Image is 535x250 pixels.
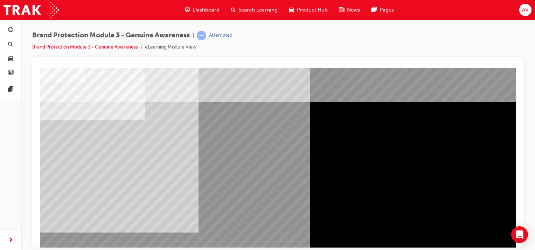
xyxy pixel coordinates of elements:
span: learningRecordVerb_ATTEMPT-icon [197,31,206,40]
span: car-icon [289,6,294,14]
span: Search Learning [238,6,278,14]
span: pages-icon [371,6,377,14]
a: Brand Protection Module 3 - Genuine Awareness [32,44,138,50]
button: AV [519,4,531,16]
span: search-icon [231,6,236,14]
span: search-icon [8,42,13,48]
a: guage-iconDashboard [179,3,225,17]
a: pages-iconPages [366,3,399,17]
span: car-icon [8,56,13,62]
span: Pages [380,6,394,14]
span: Dashboard [193,6,220,14]
span: AV [522,6,528,14]
img: Trak [4,2,59,18]
span: Brand Protection Module 3 - Genuine Awareness [32,31,190,39]
div: Open Intercom Messenger [511,226,528,243]
a: news-iconNews [333,3,366,17]
span: News [347,6,360,14]
span: next-icon [8,236,13,245]
span: guage-icon [8,27,13,34]
li: eLearning Module View [145,43,196,51]
span: guage-icon [185,6,190,14]
span: pages-icon [8,87,13,93]
span: | [193,31,194,39]
span: news-icon [8,70,13,76]
a: car-iconProduct Hub [283,3,333,17]
a: search-iconSearch Learning [225,3,283,17]
span: Product Hub [297,6,328,14]
div: Attempted [209,32,232,39]
span: news-icon [339,6,344,14]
